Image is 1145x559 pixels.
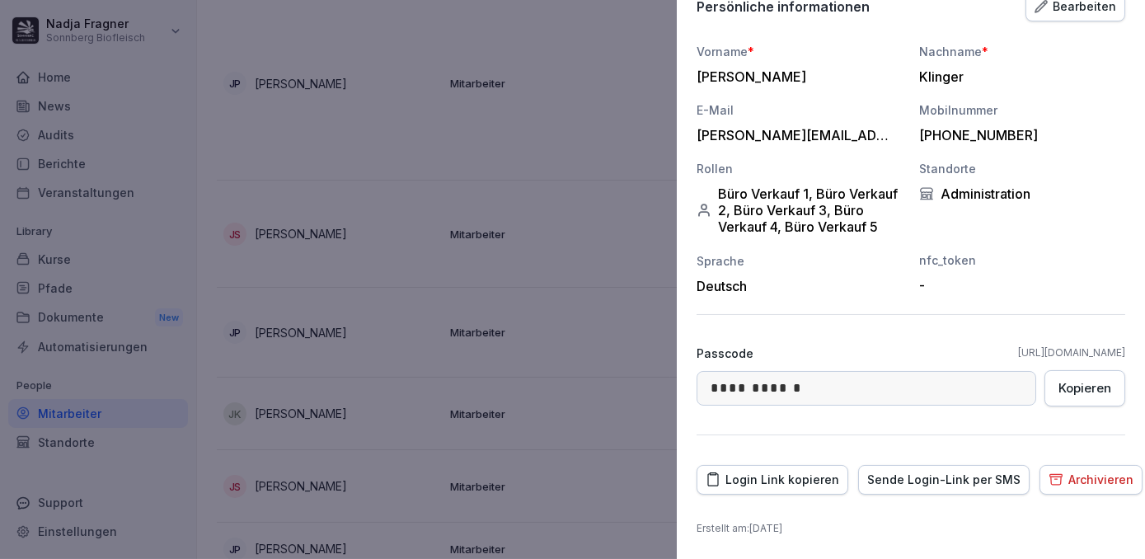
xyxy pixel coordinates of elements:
button: Archivieren [1039,465,1143,495]
p: Erstellt am : [DATE] [697,521,1125,536]
div: Standorte [919,160,1125,177]
button: Sende Login-Link per SMS [858,465,1030,495]
div: Vorname [697,43,903,60]
div: Sprache [697,252,903,270]
div: Klinger [919,68,1117,85]
div: E-Mail [697,101,903,119]
div: Büro Verkauf 1, Büro Verkauf 2, Büro Verkauf 3, Büro Verkauf 4, Büro Verkauf 5 [697,186,903,235]
div: [PERSON_NAME][EMAIL_ADDRESS][DOMAIN_NAME] [697,127,894,143]
div: Sende Login-Link per SMS [867,471,1021,489]
div: [PHONE_NUMBER] [919,127,1117,143]
div: Rollen [697,160,903,177]
p: Passcode [697,345,753,362]
button: Kopieren [1044,370,1125,406]
a: [URL][DOMAIN_NAME] [1018,345,1125,360]
div: [PERSON_NAME] [697,68,894,85]
div: nfc_token [919,251,1125,269]
div: Login Link kopieren [706,471,839,489]
button: Login Link kopieren [697,465,848,495]
div: Deutsch [697,278,903,294]
div: Mobilnummer [919,101,1125,119]
div: Administration [919,186,1125,202]
div: - [919,277,1117,294]
div: Archivieren [1049,471,1133,489]
div: Kopieren [1058,379,1111,397]
div: Nachname [919,43,1125,60]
